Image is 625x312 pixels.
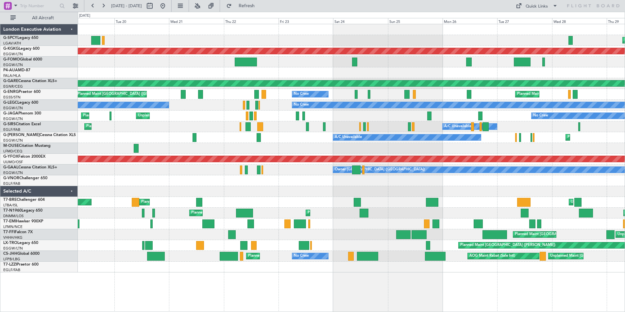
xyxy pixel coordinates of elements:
a: G-SIRSCitation Excel [3,122,41,126]
div: Owner [GEOGRAPHIC_DATA] ([GEOGRAPHIC_DATA]) [335,165,425,175]
a: EGGW/LTN [3,246,23,251]
div: Sun 25 [388,18,443,24]
span: G-GARE [3,79,18,83]
div: No Crew [294,100,309,110]
a: LFPB/LBG [3,257,20,262]
span: G-ENRG [3,90,19,94]
div: Mon 19 [60,18,114,24]
a: M-OUSECitation Mustang [3,144,51,148]
a: T7-LZZIPraetor 600 [3,263,39,267]
a: EGGW/LTN [3,106,23,111]
a: G-LEGCLegacy 600 [3,101,38,105]
div: Planned Maint Nice ([GEOGRAPHIC_DATA]) [141,197,214,207]
a: EGGW/LTN [3,170,23,175]
a: T7-EMIHawker 900XP [3,219,43,223]
span: T7-LZZI [3,263,17,267]
a: EGLF/FAB [3,268,20,272]
div: Tue 20 [114,18,169,24]
div: Fri 23 [279,18,333,24]
div: No Crew [294,251,309,261]
div: Thu 22 [224,18,279,24]
span: G-JAGA [3,112,18,115]
a: G-SPCYLegacy 650 [3,36,38,40]
div: Wed 28 [552,18,607,24]
a: LGAV/ATH [3,41,21,46]
div: Quick Links [526,3,548,10]
span: G-YFOX [3,155,18,159]
a: G-JAGAPhenom 300 [3,112,41,115]
a: G-KGKGLegacy 600 [3,47,40,51]
div: Unplanned Maint [GEOGRAPHIC_DATA] ([GEOGRAPHIC_DATA]) [138,111,245,121]
div: Planned Maint [GEOGRAPHIC_DATA] ([GEOGRAPHIC_DATA]) [308,208,411,218]
span: G-SIRS [3,122,16,126]
a: G-GARECessna Citation XLS+ [3,79,57,83]
span: [DATE] - [DATE] [111,3,142,9]
a: G-VNORChallenger 650 [3,176,47,180]
a: T7-FFIFalcon 7X [3,230,33,234]
div: A/C Unavailable [444,122,471,131]
a: FALA/HLA [3,73,21,78]
button: All Aircraft [7,13,71,23]
a: G-[PERSON_NAME]Cessna Citation XLS [3,133,76,137]
div: Planned Maint [GEOGRAPHIC_DATA] ([GEOGRAPHIC_DATA]) [77,89,180,99]
span: T7-EMI [3,219,16,223]
div: Mon 26 [443,18,497,24]
a: T7-BREChallenger 604 [3,198,45,202]
div: Planned Maint [GEOGRAPHIC_DATA] ([GEOGRAPHIC_DATA]) [517,89,620,99]
a: EGLF/FAB [3,127,20,132]
a: T7-N1960Legacy 650 [3,209,42,213]
span: All Aircraft [17,16,69,20]
a: LFMN/NCE [3,224,23,229]
a: EGGW/LTN [3,138,23,143]
div: Planned Maint [GEOGRAPHIC_DATA] ([GEOGRAPHIC_DATA]) [515,230,618,239]
a: VHHH/HKG [3,235,23,240]
span: Refresh [233,4,261,8]
a: EGGW/LTN [3,52,23,57]
a: DNMM/LOS [3,214,24,218]
span: M-OUSE [3,144,19,148]
a: EGSS/STN [3,95,21,100]
div: No Crew [294,89,309,99]
span: G-FOMO [3,58,20,61]
a: G-ENRGPraetor 600 [3,90,41,94]
span: G-SPCY [3,36,17,40]
span: G-[PERSON_NAME] [3,133,40,137]
div: No Crew [533,111,548,121]
button: Quick Links [513,1,561,11]
a: LTBA/ISL [3,203,18,208]
a: EGNR/CEG [3,84,23,89]
a: P4-AUAMD-87 [3,68,30,72]
a: G-GAALCessna Citation XLS+ [3,165,57,169]
span: G-KGKG [3,47,19,51]
span: CS-JHH [3,252,17,256]
div: Planned Maint [GEOGRAPHIC_DATA] ([GEOGRAPHIC_DATA]) [83,111,186,121]
a: UUMO/OSF [3,160,23,165]
div: A/C Unavailable [335,132,362,142]
div: Planned Maint [GEOGRAPHIC_DATA] ([GEOGRAPHIC_DATA]) [248,251,351,261]
span: P4-AUA [3,68,18,72]
span: LX-TRO [3,241,17,245]
div: AOG Maint Rabat (Sale Intl) [469,251,515,261]
div: Wed 21 [169,18,224,24]
a: G-YFOXFalcon 2000EX [3,155,45,159]
a: EGGW/LTN [3,62,23,67]
div: Tue 27 [497,18,552,24]
span: T7-FFI [3,230,15,234]
a: G-FOMOGlobal 6000 [3,58,42,61]
span: G-LEGC [3,101,17,105]
span: G-GAAL [3,165,18,169]
a: LX-TROLegacy 650 [3,241,38,245]
div: Planned Maint Lagos ([PERSON_NAME]) [191,208,259,218]
div: Planned Maint [GEOGRAPHIC_DATA] ([GEOGRAPHIC_DATA]) [86,122,189,131]
input: Trip Number [20,1,58,11]
button: Refresh [223,1,262,11]
div: [DATE] [79,13,90,19]
span: G-VNOR [3,176,19,180]
a: EGGW/LTN [3,116,23,121]
span: T7-BRE [3,198,17,202]
span: T7-N1960 [3,209,22,213]
div: Planned Maint [GEOGRAPHIC_DATA] ([PERSON_NAME]) [460,240,555,250]
a: LFMD/CEQ [3,149,22,154]
a: EGLF/FAB [3,181,20,186]
a: CS-JHHGlobal 6000 [3,252,40,256]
